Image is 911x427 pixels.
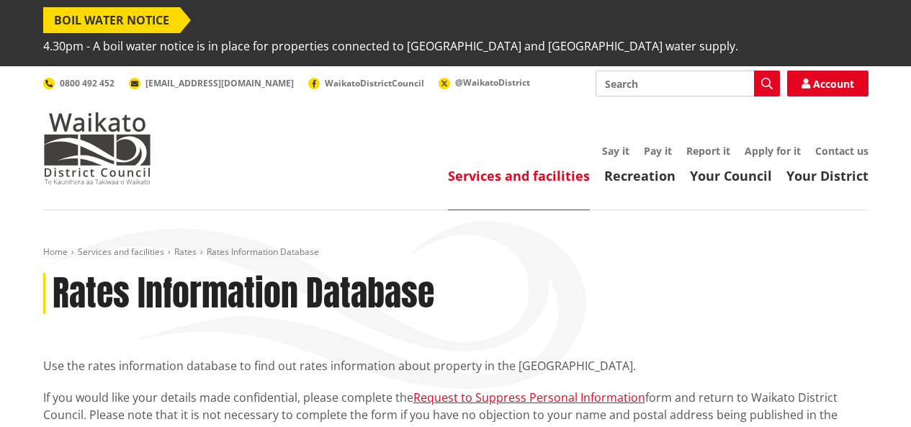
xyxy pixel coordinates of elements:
[207,246,319,258] span: Rates Information Database
[413,390,645,405] a: Request to Suppress Personal Information
[43,7,180,33] span: BOIL WATER NOTICE
[448,167,590,184] a: Services and facilities
[129,77,294,89] a: [EMAIL_ADDRESS][DOMAIN_NAME]
[786,167,869,184] a: Your District
[43,246,68,258] a: Home
[815,144,869,158] a: Contact us
[308,77,424,89] a: WaikatoDistrictCouncil
[60,77,115,89] span: 0800 492 452
[43,112,151,184] img: Waikato District Council - Te Kaunihera aa Takiwaa o Waikato
[78,246,164,258] a: Services and facilities
[439,76,530,89] a: @WaikatoDistrict
[690,167,772,184] a: Your Council
[43,33,738,59] span: 4.30pm - A boil water notice is in place for properties connected to [GEOGRAPHIC_DATA] and [GEOGR...
[745,144,801,158] a: Apply for it
[604,167,676,184] a: Recreation
[43,246,869,259] nav: breadcrumb
[145,77,294,89] span: [EMAIL_ADDRESS][DOMAIN_NAME]
[602,144,629,158] a: Say it
[686,144,730,158] a: Report it
[325,77,424,89] span: WaikatoDistrictCouncil
[787,71,869,96] a: Account
[43,77,115,89] a: 0800 492 452
[174,246,197,258] a: Rates
[455,76,530,89] span: @WaikatoDistrict
[43,357,869,374] p: Use the rates information database to find out rates information about property in the [GEOGRAPHI...
[596,71,780,96] input: Search input
[53,273,434,315] h1: Rates Information Database
[644,144,672,158] a: Pay it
